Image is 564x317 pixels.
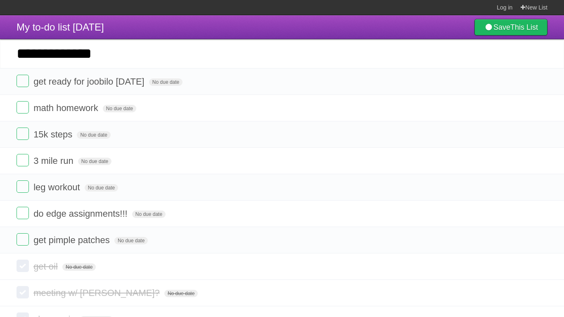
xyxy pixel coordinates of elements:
label: Done [17,260,29,272]
span: No due date [85,184,118,192]
span: math homework [33,103,100,113]
label: Done [17,286,29,298]
span: No due date [132,211,166,218]
span: meeting w/ [PERSON_NAME]? [33,288,162,298]
span: get oil [33,261,60,272]
span: No due date [164,290,198,297]
span: leg workout [33,182,82,192]
span: do edge assignments!!! [33,208,129,219]
span: 15k steps [33,129,74,140]
label: Done [17,180,29,193]
label: Done [17,233,29,246]
label: Done [17,75,29,87]
label: Done [17,154,29,166]
label: Done [17,128,29,140]
b: This List [510,23,538,31]
span: No due date [77,131,110,139]
span: No due date [62,263,96,271]
span: No due date [103,105,136,112]
label: Done [17,207,29,219]
span: get ready for joobilo [DATE] [33,76,147,87]
span: 3 mile run [33,156,76,166]
span: No due date [78,158,111,165]
span: No due date [114,237,148,244]
span: get pimple patches [33,235,112,245]
label: Done [17,101,29,114]
span: No due date [149,78,182,86]
span: My to-do list [DATE] [17,21,104,33]
a: SaveThis List [474,19,547,35]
